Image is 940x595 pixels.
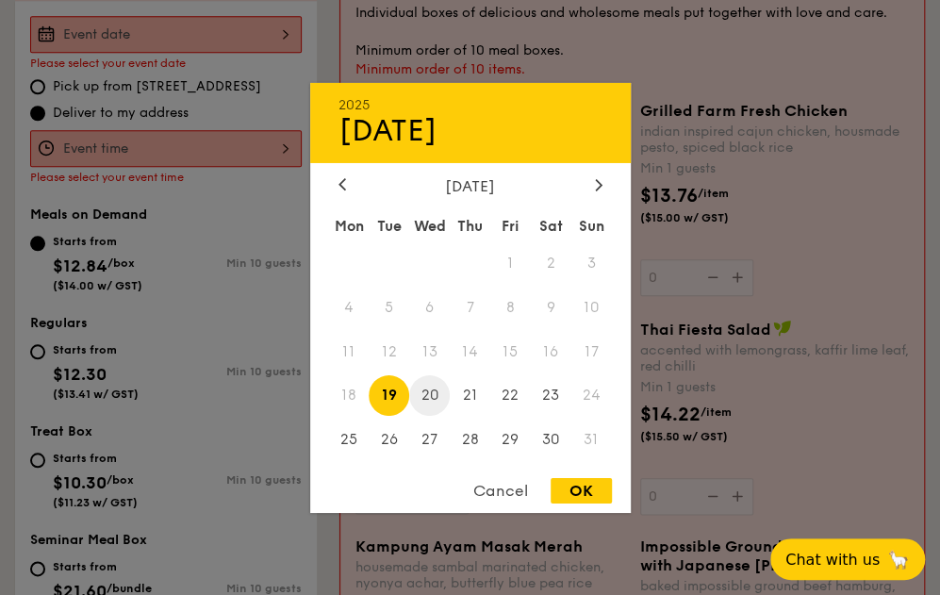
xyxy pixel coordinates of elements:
[571,331,612,372] span: 17
[450,375,490,416] span: 21
[409,331,450,372] span: 13
[490,242,531,283] span: 1
[490,420,531,460] span: 29
[329,331,370,372] span: 11
[551,478,612,504] div: OK
[329,208,370,242] div: Mon
[409,375,450,416] span: 20
[369,331,409,372] span: 12
[887,549,910,570] span: 🦙
[571,242,612,283] span: 3
[785,551,880,569] span: Chat with us
[531,208,571,242] div: Sat
[450,331,490,372] span: 14
[770,538,925,580] button: Chat with us🦙
[338,96,602,112] div: 2025
[369,287,409,327] span: 5
[490,375,531,416] span: 22
[338,176,602,194] div: [DATE]
[490,287,531,327] span: 8
[571,375,612,416] span: 24
[338,112,602,148] div: [DATE]
[329,287,370,327] span: 4
[450,208,490,242] div: Thu
[531,420,571,460] span: 30
[369,375,409,416] span: 19
[571,420,612,460] span: 31
[531,375,571,416] span: 23
[571,208,612,242] div: Sun
[571,287,612,327] span: 10
[531,331,571,372] span: 16
[369,420,409,460] span: 26
[409,287,450,327] span: 6
[490,331,531,372] span: 15
[450,287,490,327] span: 7
[369,208,409,242] div: Tue
[450,420,490,460] span: 28
[329,420,370,460] span: 25
[409,420,450,460] span: 27
[409,208,450,242] div: Wed
[454,478,547,504] div: Cancel
[531,242,571,283] span: 2
[531,287,571,327] span: 9
[490,208,531,242] div: Fri
[329,375,370,416] span: 18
